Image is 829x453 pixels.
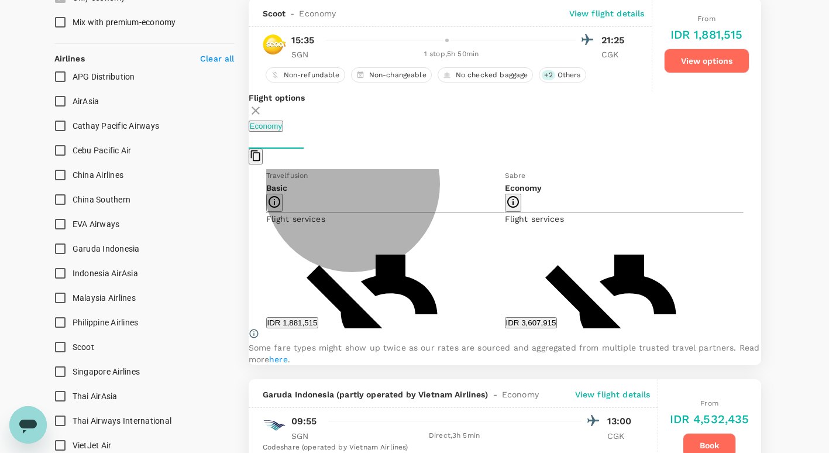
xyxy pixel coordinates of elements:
[249,92,761,104] p: Flight options
[291,33,315,47] p: 15:35
[73,342,94,352] span: Scoot
[54,54,85,63] strong: Airlines
[266,67,345,83] div: Non-refundable
[697,15,716,23] span: From
[664,49,749,73] button: View options
[542,70,555,80] span: + 2
[505,317,558,328] button: IDR 3,607,915
[670,25,743,44] h6: IDR 1,881,515
[328,430,582,442] div: Direct , 3h 5min
[438,67,534,83] div: No checked baggage
[505,182,744,194] p: Economy
[451,70,533,80] span: No checked baggage
[263,389,489,400] span: Garuda Indonesia (partly operated by Vietnam Airlines)
[670,410,749,428] h6: IDR 4,532,435
[73,195,131,204] span: China Southern
[601,49,631,60] p: CGK
[539,67,586,83] div: +2Others
[73,441,112,450] span: VietJet Air
[73,416,172,425] span: Thai Airways International
[263,8,286,19] span: Scoot
[607,430,637,442] p: CGK
[364,70,431,80] span: Non-changeable
[73,121,160,131] span: Cathay Pacific Airways
[73,293,136,303] span: Malaysia Airlines
[575,389,651,400] p: View flight details
[73,219,120,229] span: EVA Airways
[279,70,345,80] span: Non-refundable
[9,406,47,444] iframe: Button to launch messaging window
[73,18,176,27] span: Mix with premium-economy
[351,67,432,83] div: Non-changeable
[489,389,502,400] span: -
[73,72,135,81] span: APG Distribution
[73,146,132,155] span: Cebu Pacific Air
[502,389,539,400] span: Economy
[200,53,234,64] p: Clear all
[266,171,308,180] span: Travelfusion
[700,399,718,407] span: From
[266,214,325,224] span: Flight services
[299,8,336,19] span: Economy
[266,182,505,194] p: Basic
[73,244,140,253] span: Garuda Indonesia
[73,170,124,180] span: China Airlines
[505,214,564,224] span: Flight services
[73,269,138,278] span: Indonesia AirAsia
[249,121,284,132] button: Economy
[73,392,118,401] span: Thai AirAsia
[291,414,317,428] p: 09:55
[73,97,99,106] span: AirAsia
[291,49,321,60] p: SGN
[285,8,299,19] span: -
[291,430,321,442] p: SGN
[505,171,526,180] span: Sabre
[269,355,288,364] a: here
[263,33,286,56] img: TR
[263,414,286,437] img: GA
[249,342,761,365] p: Some fare types might show up twice as our rates are sourced and aggregated from multiple trusted...
[569,8,645,19] p: View flight details
[553,70,586,80] span: Others
[266,317,319,328] button: IDR 1,881,515
[328,49,576,60] div: 1 stop , 5h 50min
[601,33,631,47] p: 21:25
[607,414,637,428] p: 13:00
[73,367,140,376] span: Singapore Airlines
[73,318,139,327] span: Philippine Airlines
